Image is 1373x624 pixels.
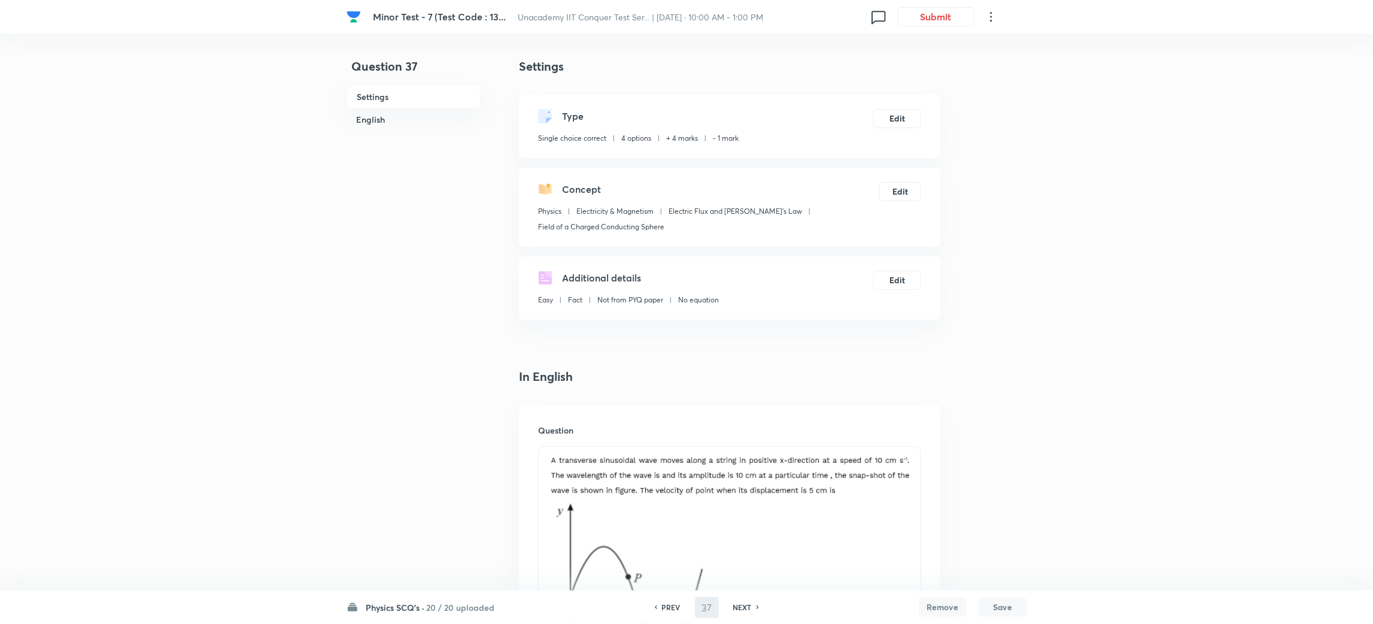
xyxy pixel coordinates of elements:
[538,424,921,437] h6: Question
[347,57,481,85] h4: Question 37
[538,295,553,305] p: Easy
[538,182,552,196] img: questionConcept.svg
[669,206,802,217] p: Electric Flux and [PERSON_NAME]'s Law
[347,85,481,108] h6: Settings
[621,133,651,144] p: 4 options
[538,222,664,232] p: Field of a Charged Conducting Sphere
[538,271,552,285] img: questionDetails.svg
[666,133,698,144] p: + 4 marks
[548,454,912,497] img: 03-10-25-11:37:22-AM
[733,602,752,613] h6: NEXT
[366,601,424,614] h6: Physics SCQ's ·
[538,133,606,144] p: Single choice correct
[347,10,363,24] a: Company Logo
[568,295,582,305] p: Fact
[662,602,681,613] h6: PREV
[562,109,584,123] h5: Type
[519,57,940,75] h4: Settings
[538,206,561,217] p: Physics
[919,598,967,617] button: Remove
[519,368,940,386] h4: In English
[873,109,921,128] button: Edit
[538,109,552,123] img: questionType.svg
[347,10,361,24] img: Company Logo
[898,7,974,26] button: Submit
[373,10,506,23] span: Minor Test - 7 (Test Code : 13...
[979,598,1026,617] button: Save
[518,11,764,23] span: Unacademy IIT Conquer Test Ser... | [DATE] · 10:00 AM - 1:00 PM
[597,295,663,305] p: Not from PYQ paper
[347,108,481,131] h6: English
[576,206,654,217] p: Electricity & Magnetism
[713,133,739,144] p: - 1 mark
[426,601,494,614] h6: 20 / 20 uploaded
[562,271,641,285] h5: Additional details
[562,182,601,196] h5: Concept
[678,295,719,305] p: No equation
[879,182,921,201] button: Edit
[873,271,921,290] button: Edit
